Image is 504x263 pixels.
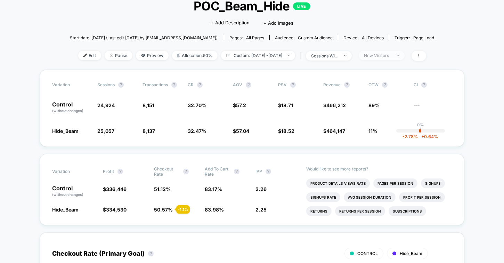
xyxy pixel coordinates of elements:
span: 83.17 % [205,186,222,192]
li: Avg Session Duration [344,192,396,202]
button: ? [171,82,177,88]
span: Device: [338,35,389,40]
span: 466,212 [326,102,346,108]
p: Would like to see more reports? [306,166,452,172]
span: Preview [136,51,169,60]
span: Add To Cart Rate [205,166,230,177]
span: 8,151 [143,102,154,108]
img: edit [83,54,87,57]
span: Sessions [97,82,115,87]
span: (without changes) [52,192,83,197]
span: CR [188,82,194,87]
img: end [397,55,399,56]
li: Signups Rate [306,192,340,202]
span: AOV [233,82,242,87]
li: Returns [306,206,332,216]
img: rebalance [177,54,180,57]
span: $ [323,102,346,108]
span: 57.2 [236,102,246,108]
span: + [421,134,424,139]
span: $ [233,102,246,108]
span: Transactions [143,82,168,87]
button: ? [148,251,154,256]
img: end [287,55,290,56]
li: Profit Per Session [399,192,445,202]
span: -2.78 % [403,134,418,139]
p: Control [52,185,96,197]
button: ? [290,82,296,88]
button: ? [246,82,251,88]
span: Page Load [413,35,434,40]
img: end [110,54,113,57]
span: IPP [255,169,262,174]
img: calendar [226,54,230,57]
span: OTW [368,82,407,88]
div: New Visitors [364,53,392,58]
span: 83.98 % [205,207,224,213]
span: $ [278,102,293,108]
button: ? [421,82,427,88]
div: Trigger: [395,35,434,40]
span: 51.12 % [154,186,171,192]
span: Start date: [DATE] (Last edit [DATE] by [EMAIL_ADDRESS][DOMAIN_NAME]) [70,35,218,40]
span: 2.25 [255,207,267,213]
span: Variation [52,82,90,88]
span: Variation [52,166,90,177]
li: Product Details Views Rate [306,178,370,188]
span: 464,147 [326,128,345,134]
button: ? [344,82,350,88]
div: - 1.1 % [176,205,190,214]
li: Subscriptions [389,206,426,216]
span: 32.70 % [188,102,206,108]
li: Signups [421,178,445,188]
span: Revenue [323,82,341,87]
span: Hide_Beam [52,207,79,213]
span: Edit [78,51,101,60]
span: Pause [105,51,132,60]
span: 57.04 [236,128,249,134]
span: Allocation: 50% [172,51,218,60]
button: ? [117,169,123,174]
span: 2.26 [255,186,267,192]
span: $ [323,128,345,134]
span: + Add Images [263,20,293,26]
span: 8,137 [143,128,155,134]
span: 24,924 [97,102,115,108]
div: Audience: [275,35,333,40]
img: end [344,55,347,56]
span: all devices [362,35,384,40]
div: Pages: [229,35,264,40]
span: 25,057 [97,128,114,134]
span: --- [414,103,452,113]
span: Checkout Rate [154,166,180,177]
span: 32.47 % [188,128,206,134]
span: $ [103,207,127,213]
span: + Add Description [211,19,250,26]
button: ? [234,169,239,174]
span: Profit [103,169,114,174]
button: ? [197,82,203,88]
span: CI [414,82,452,88]
span: Hide_Beam [400,251,422,256]
p: Control [52,102,90,113]
span: $ [103,186,127,192]
span: CONTROL [357,251,378,256]
span: PSV [278,82,287,87]
button: ? [382,82,388,88]
span: Custom: [DATE] - [DATE] [221,51,295,60]
span: all pages [246,35,264,40]
span: Custom Audience [298,35,333,40]
span: (without changes) [52,109,83,113]
span: | [299,51,306,61]
span: 334,530 [106,207,127,213]
span: 0.64 % [418,134,438,139]
p: LIVE [293,2,310,10]
div: sessions with impression [311,53,339,58]
span: 18.71 [281,102,293,108]
span: $ [278,128,294,134]
span: 18.52 [281,128,294,134]
li: Pages Per Session [373,178,417,188]
span: Hide_Beam [52,128,79,134]
button: ? [183,169,189,174]
button: ? [266,169,271,174]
